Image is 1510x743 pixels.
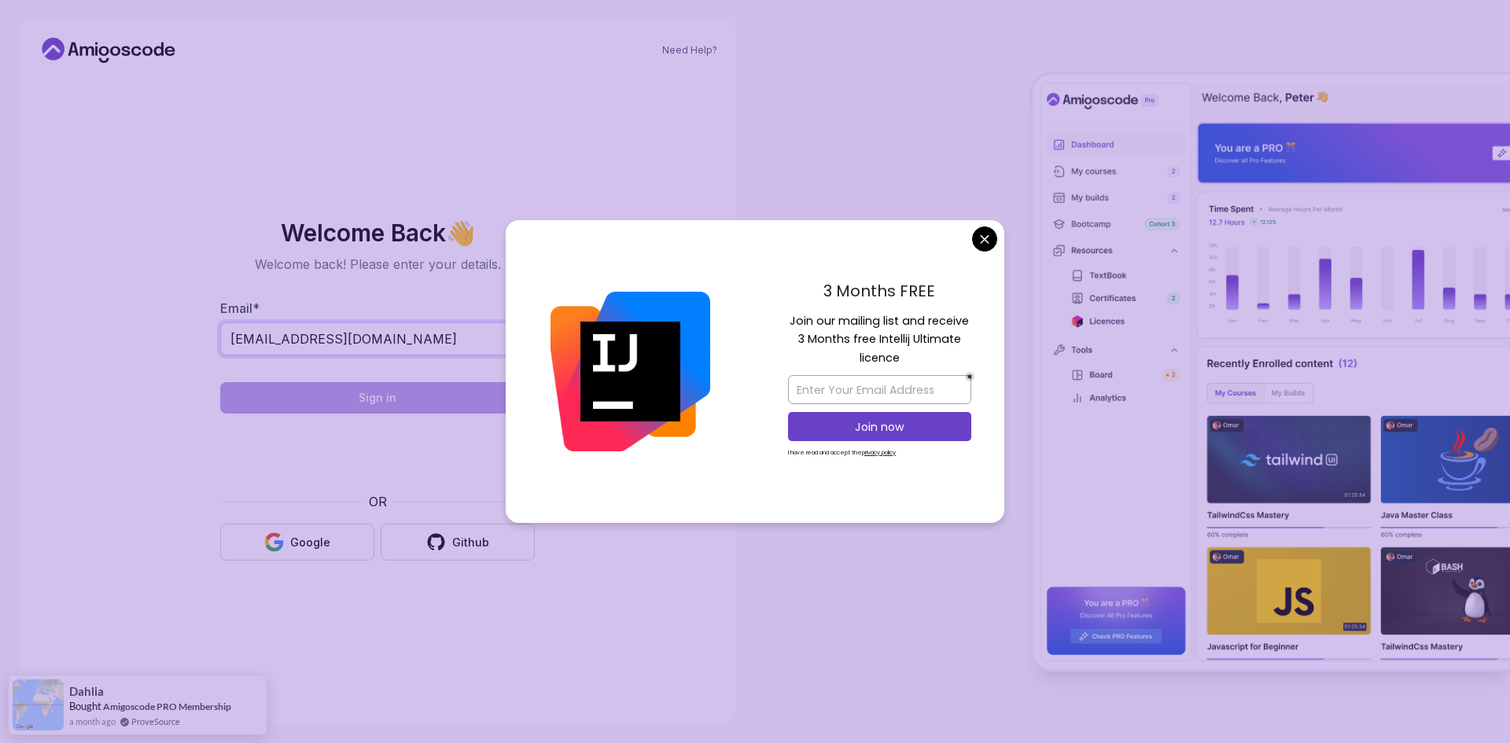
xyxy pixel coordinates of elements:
img: provesource social proof notification image [13,679,64,730]
span: a month ago [69,715,116,728]
span: Dahlia [69,685,104,698]
span: 👋 [443,215,481,251]
p: Welcome back! Please enter your details. [220,255,535,274]
div: Google [290,535,330,550]
img: Amigoscode Dashboard [1033,75,1510,669]
label: Email * [220,300,260,316]
p: OR [369,492,387,511]
a: ProveSource [131,715,180,728]
a: Home link [38,38,179,63]
h2: Welcome Back [220,220,535,245]
button: Google [220,524,374,561]
a: Need Help? [662,44,717,57]
a: Amigoscode PRO Membership [103,701,231,712]
button: Sign in [220,382,535,414]
button: Github [381,524,535,561]
div: Sign in [359,390,396,406]
span: Bought [69,700,101,712]
div: Github [452,535,489,550]
iframe: Widget mit Kontrollkästchen für die hCaptcha-Sicherheitsabfrage [259,423,496,483]
input: Enter your email [220,322,535,355]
